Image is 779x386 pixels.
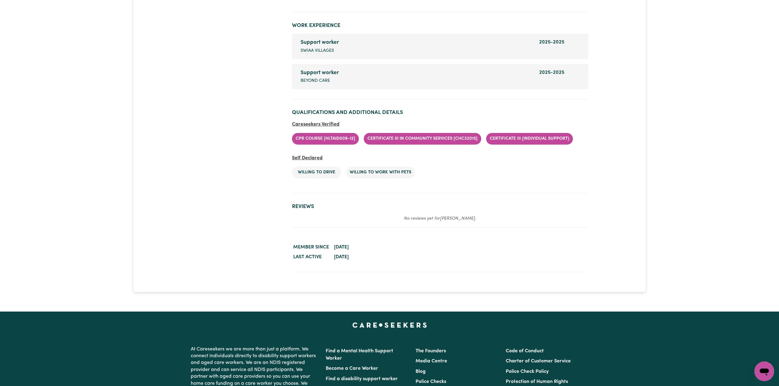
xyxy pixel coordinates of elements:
[539,40,564,45] span: 2025 - 2025
[301,69,532,77] div: Support worker
[506,359,571,364] a: Charter of Customer Service
[326,377,398,381] a: Find a disability support worker
[301,47,334,54] span: Swiaa villages
[326,366,378,371] a: Become a Care Worker
[539,70,564,75] span: 2025 - 2025
[416,379,446,384] a: Police Checks
[416,359,447,364] a: Media Centre
[334,255,349,259] time: [DATE]
[326,349,393,361] a: Find a Mental Health Support Worker
[292,22,588,29] h2: Work Experience
[506,369,549,374] a: Police Check Policy
[292,156,323,161] span: Self Declared
[352,323,427,327] a: Careseekers home page
[486,133,573,145] li: Certificate III (Individual Support)
[301,78,330,84] span: Beyond care
[404,216,476,221] em: No reviews yet for [PERSON_NAME] .
[506,379,568,384] a: Protection of Human Rights
[292,109,588,116] h2: Qualifications and Additional Details
[301,39,532,47] div: Support worker
[754,361,774,381] iframe: Button to launch messaging window
[416,349,446,354] a: The Founders
[334,245,349,250] time: [DATE]
[292,252,330,262] dt: Last active
[292,203,588,210] h2: Reviews
[346,167,415,178] li: Willing to work with pets
[292,133,359,145] li: CPR Course [HLTAID009-12]
[416,369,426,374] a: Blog
[292,122,340,127] span: Careseekers Verified
[506,349,544,354] a: Code of Conduct
[292,167,341,178] li: Willing to drive
[292,242,330,252] dt: Member since
[364,133,481,145] li: Certificate III in Community Services [CHC32015]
